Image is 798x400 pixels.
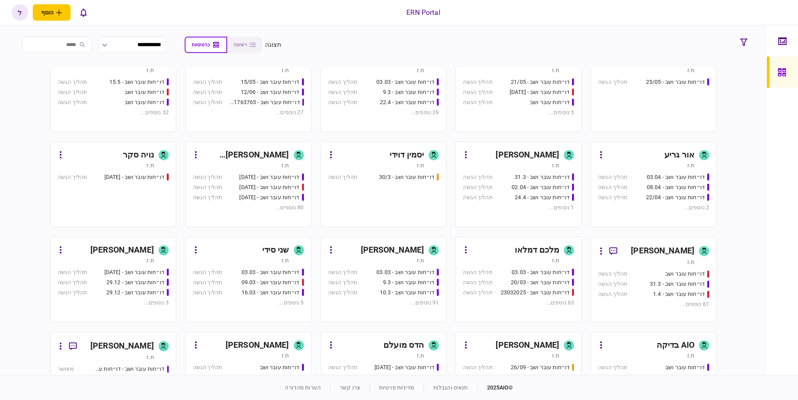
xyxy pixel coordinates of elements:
[328,268,357,276] div: תהליך הגשה
[50,46,176,132] a: [PERSON_NAME]ת.זדו״חות עובר ושב - 15.5תהליך הגשהדו״חות עובר ושבתהליך הגשהדו״חות עובר ושבתהליך הגש...
[58,268,87,276] div: תהליך הגשה
[552,161,559,169] div: ת.ז
[109,78,164,86] div: דו״חות עובר ושב - 15.5
[361,244,424,257] div: [PERSON_NAME]
[511,278,570,287] div: דו״חות עובר ושב - 20/03
[282,66,289,74] div: ת.ז
[282,161,289,169] div: ת.ז
[496,149,559,161] div: [PERSON_NAME]
[193,98,222,106] div: תהליך הגשה
[383,278,435,287] div: דו״חות עובר ושב - 9.3
[687,66,694,74] div: ת.ז
[185,37,227,53] button: כרטיסיות
[328,363,357,372] div: תהליך הגשה
[193,278,222,287] div: תהליך הגשה
[687,352,694,359] div: ת.ז
[90,244,154,257] div: [PERSON_NAME]
[193,268,222,276] div: תהליך הגשה
[646,193,705,202] div: דו״חות עובר ושב - 22/04
[260,363,300,372] div: דו״חות עובר ושב
[598,173,627,181] div: תהליך הגשה
[328,78,357,86] div: תהליך הגשה
[147,257,154,264] div: ת.ז
[282,352,289,359] div: ת.ז
[321,142,447,227] a: יסמין דוידית.זדו״חות עובר ושב - 30/3תהליך הגשה
[58,108,169,117] div: 32 נוספים ...
[321,237,447,322] a: [PERSON_NAME]ת.זדו״חות עובר ושב - 03.03תהליך הגשהדו״חות עובר ושב - 9.3תהליך הגשהדו״חות עובר ושב -...
[463,78,492,86] div: תהליך הגשה
[242,288,300,297] div: דו״חות עובר ושב - 16.03
[95,365,164,373] div: דו״חות עובר ושב - דו״חות עובר ושב
[512,183,570,191] div: דו״חות עובר ושב - 02.04
[530,98,570,106] div: דו״חות עובר ושב
[417,352,424,359] div: ת.ז
[455,46,581,132] a: נועה פדרשניידרת.זדו״חות עובר ושב - 21/05תהליך הגשהדו״חות עובר ושב - 03/06/25תהליך הגשהדו״חות עובר...
[328,288,357,297] div: תהליך הגשה
[379,173,435,181] div: דו״חות עובר ושב - 30/3
[501,288,570,297] div: דו״חות עובר ושב - 23032025
[104,268,164,276] div: דו״חות עובר ושב - 26.12.24
[328,108,439,117] div: 29 נוספים ...
[598,193,627,202] div: תהליך הגשה
[455,237,581,322] a: מלכם דמלאות.זדו״חות עובר ושב - 03.03תהליך הגשהדו״חות עובר ושב - 20/03תהליך הגשהדו״חות עובר ושב - ...
[463,88,492,96] div: תהליך הגשה
[598,183,627,191] div: תהליך הגשה
[328,173,357,181] div: תהליך הגשה
[12,4,28,21] button: ל
[510,88,570,96] div: דו״חות עובר ושב - 03/06/25
[147,66,154,74] div: ת.ז
[241,78,300,86] div: דו״חות עובר ושב - 15/05
[321,46,447,132] a: ספיר ארביבת.זדו״חות עובר ושב - 03.03תהליך הגשהדו״חות עובר ושב - 9.3תהליך הגשהדו״חות עובר ושב - 22...
[687,161,694,169] div: ת.ז
[552,257,559,264] div: ת.ז
[379,384,414,391] a: מדיניות פרטיות
[193,363,222,372] div: תהליך הגשה
[239,173,299,181] div: דו״חות עובר ושב - 19/03/2025
[591,46,717,132] a: רוני שבחת.זדו״חות עובר ושב - 25/05תהליך הגשה
[455,142,581,227] a: [PERSON_NAME]ת.זדו״חות עובר ושב - 31.3תהליך הגשהדו״חות עובר ושב - 02.04תהליך הגשהדו״חות עובר ושב ...
[58,299,169,307] div: 3 נוספים ...
[242,278,300,287] div: דו״חות עובר ושב - 09.03
[58,173,87,181] div: תהליך הגשה
[463,288,492,297] div: תהליך הגשה
[147,161,154,169] div: ת.ז
[193,78,222,86] div: תהליך הגשה
[496,339,559,352] div: [PERSON_NAME]
[463,278,492,287] div: תהליך הגשה
[515,173,570,181] div: דו״חות עובר ושב - 31.3
[33,4,71,21] button: פתח תפריט להוספת לקוח
[665,363,705,372] div: דו״חות עובר ושב
[58,288,87,297] div: תהליך הגשה
[598,280,627,288] div: תהליך הגשה
[262,244,289,257] div: שני סידי
[193,183,222,191] div: תהליך הגשה
[463,108,574,117] div: 5 נוספים ...
[58,98,87,106] div: תהליך הגשה
[241,88,300,96] div: דו״חות עובר ושב - 12/06
[193,108,304,117] div: 27 נוספים ...
[125,88,164,96] div: דו״חות עובר ושב
[193,193,222,202] div: תהליך הגשה
[185,237,311,322] a: שני סידית.זדו״חות עובר ושב - 03.03תהליך הגשהדו״חות עובר ושב - 09.03תהליך הגשהדו״חות עובר ושב - 16...
[380,288,435,297] div: דו״חות עובר ושב - 10.3
[598,204,709,212] div: 2 נוספים ...
[193,288,222,297] div: תהליך הגשה
[104,173,164,181] div: דו״חות עובר ושב - 19.03.2025
[511,78,570,86] div: דו״חות עובר ושב - 21/05
[376,268,434,276] div: דו״חות עובר ושב - 03.03
[202,149,289,161] div: [PERSON_NAME] [PERSON_NAME]
[376,78,434,86] div: דו״חות עובר ושב - 03.03
[75,4,92,21] button: פתח רשימת התראות
[90,340,154,352] div: [PERSON_NAME]
[631,245,694,257] div: [PERSON_NAME]
[417,66,424,74] div: ת.ז
[552,66,559,74] div: ת.ז
[226,339,289,352] div: [PERSON_NAME]
[239,193,299,202] div: דו״חות עובר ושב - 19.3.25
[125,98,164,106] div: דו״חות עובר ושב
[647,173,705,181] div: דו״חות עובר ושב - 03.04
[193,204,304,212] div: 80 נוספים ...
[230,98,300,106] div: דו״חות עובר ושב - 511763765 18/06
[463,98,492,106] div: תהליך הגשה
[50,142,176,227] a: נויה סקרת.זדו״חות עובר ושב - 19.03.2025תהליך הגשה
